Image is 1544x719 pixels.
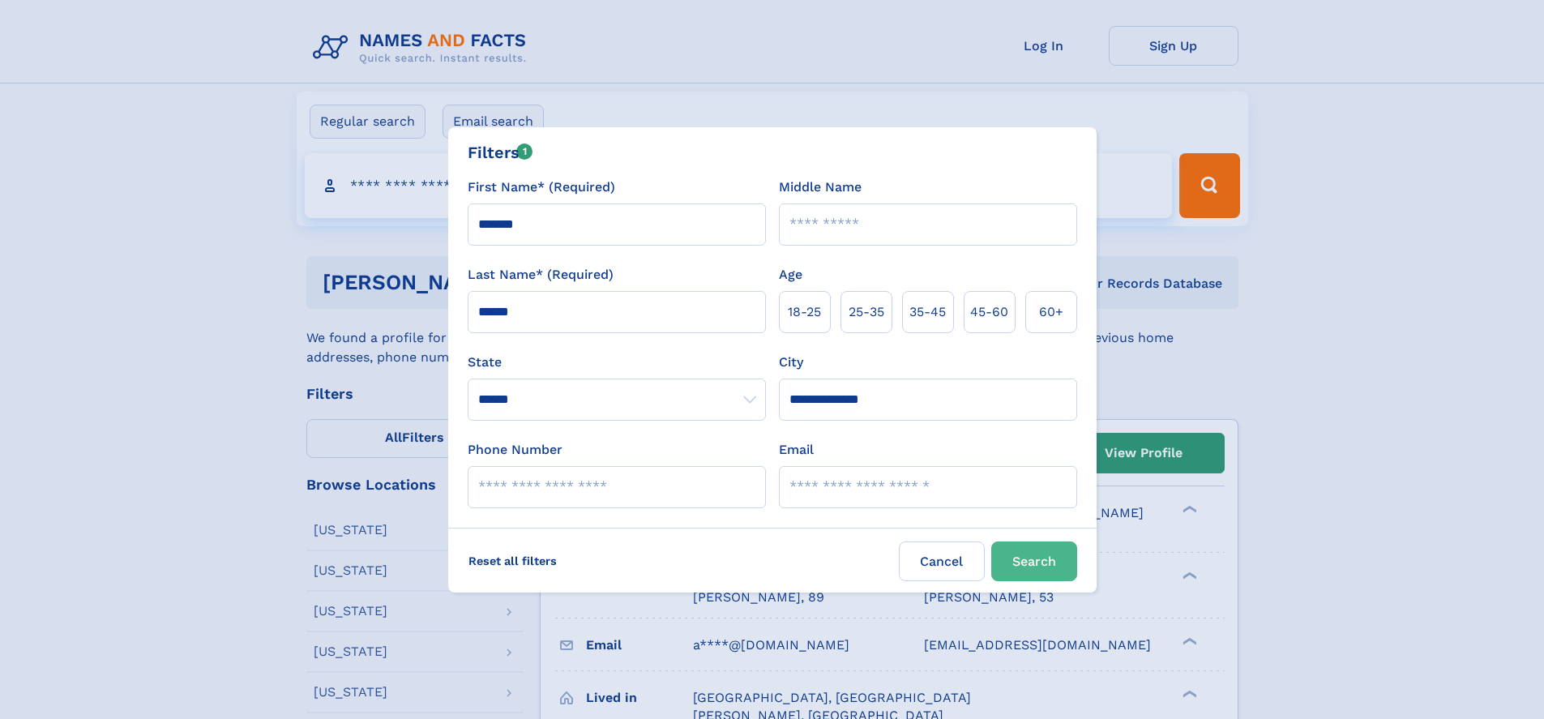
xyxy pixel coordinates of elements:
[468,140,533,165] div: Filters
[1039,302,1063,322] span: 60+
[468,440,562,460] label: Phone Number
[468,178,615,197] label: First Name* (Required)
[458,541,567,580] label: Reset all filters
[779,353,803,372] label: City
[468,265,614,285] label: Last Name* (Required)
[788,302,821,322] span: 18‑25
[779,265,802,285] label: Age
[779,178,862,197] label: Middle Name
[991,541,1077,581] button: Search
[468,353,766,372] label: State
[779,440,814,460] label: Email
[849,302,884,322] span: 25‑35
[899,541,985,581] label: Cancel
[909,302,946,322] span: 35‑45
[970,302,1008,322] span: 45‑60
